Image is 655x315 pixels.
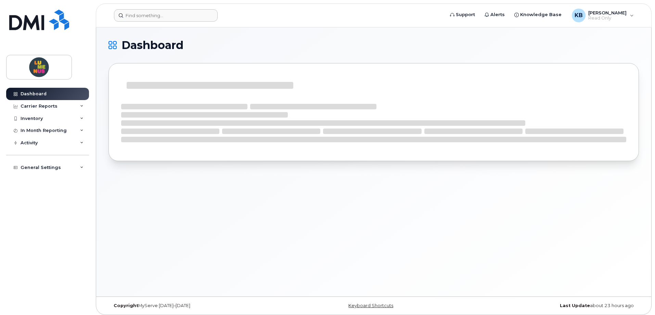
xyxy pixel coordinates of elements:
[462,303,639,308] div: about 23 hours ago
[121,40,183,50] span: Dashboard
[108,303,285,308] div: MyServe [DATE]–[DATE]
[348,303,393,308] a: Keyboard Shortcuts
[114,303,138,308] strong: Copyright
[560,303,590,308] strong: Last Update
